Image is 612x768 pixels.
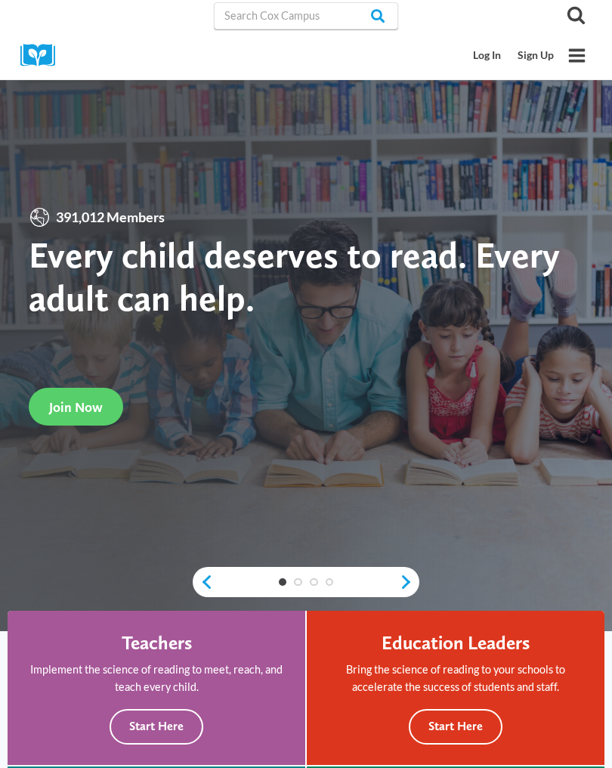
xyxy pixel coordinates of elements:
[399,574,419,590] a: next
[8,611,305,765] a: Teachers Implement the science of reading to meet, reach, and teach every child. Start Here
[29,233,560,320] strong: Every child deserves to read. Every adult can help.
[122,631,192,654] h4: Teachers
[327,661,584,695] p: Bring the science of reading to your schools to accelerate the success of students and staff.
[465,42,510,70] a: Log In
[465,42,562,70] nav: Secondary Mobile Navigation
[294,578,302,587] a: 2
[509,42,562,70] a: Sign Up
[51,206,170,228] span: 391,012 Members
[409,709,502,745] button: Start Here
[110,709,203,745] button: Start Here
[28,661,285,695] p: Implement the science of reading to meet, reach, and teach every child.
[307,611,604,765] a: Education Leaders Bring the science of reading to your schools to accelerate the success of stude...
[193,574,213,590] a: previous
[193,567,419,597] div: content slider buttons
[20,44,66,67] img: Cox Campus
[49,399,103,415] span: Join Now
[310,578,318,587] a: 3
[562,41,592,70] button: Open menu
[214,2,398,29] input: Search Cox Campus
[326,578,334,587] a: 4
[279,578,287,587] a: 1
[382,631,530,654] h4: Education Leaders
[29,388,123,425] a: Join Now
